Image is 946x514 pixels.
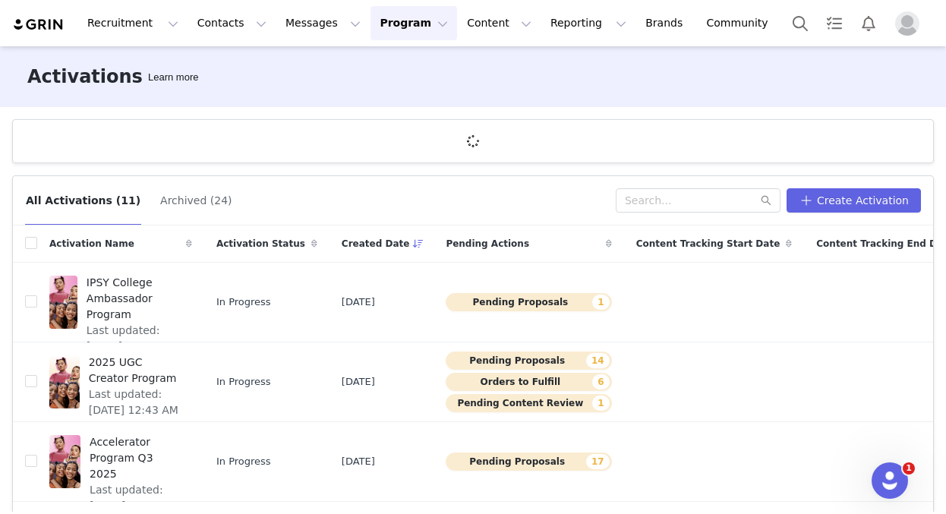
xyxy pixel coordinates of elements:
[89,386,183,418] span: Last updated: [DATE] 12:43 AM
[616,188,780,213] input: Search...
[446,293,611,311] button: Pending Proposals1
[446,453,611,471] button: Pending Proposals17
[90,434,183,482] span: Accelerator Program Q3 2025
[458,6,541,40] button: Content
[89,355,183,386] span: 2025 UGC Creator Program
[541,6,635,40] button: Reporting
[787,188,921,213] button: Create Activation
[87,275,183,323] span: IPSY College Ambassador Program
[698,6,784,40] a: Community
[342,237,410,251] span: Created Date
[159,188,232,213] button: Archived (24)
[342,454,375,469] span: [DATE]
[446,237,529,251] span: Pending Actions
[49,352,192,412] a: 2025 UGC Creator ProgramLast updated: [DATE] 12:43 AM
[12,17,65,32] img: grin logo
[276,6,370,40] button: Messages
[216,454,271,469] span: In Progress
[761,195,771,206] i: icon: search
[818,6,851,40] a: Tasks
[49,237,134,251] span: Activation Name
[636,6,696,40] a: Brands
[852,6,885,40] button: Notifications
[342,374,375,389] span: [DATE]
[636,237,780,251] span: Content Tracking Start Date
[446,394,611,412] button: Pending Content Review1
[886,11,935,36] button: Profile
[371,6,457,40] button: Program
[872,462,908,499] iframe: Intercom live chat
[895,11,919,36] img: placeholder-profile.jpg
[216,295,271,310] span: In Progress
[446,352,611,370] button: Pending Proposals14
[216,374,271,389] span: In Progress
[784,6,817,40] button: Search
[49,431,192,492] a: Accelerator Program Q3 2025Last updated: [DATE] 8:58 PM
[188,6,276,40] button: Contacts
[145,70,201,85] div: Tooltip anchor
[78,6,188,40] button: Recruitment
[49,272,192,333] a: IPSY College Ambassador ProgramLast updated: [DATE] 10:16 PM
[446,373,611,391] button: Orders to Fulfill6
[342,295,375,310] span: [DATE]
[90,482,183,514] span: Last updated: [DATE] 8:58 PM
[216,237,305,251] span: Activation Status
[25,188,141,213] button: All Activations (11)
[87,323,183,355] span: Last updated: [DATE] 10:16 PM
[903,462,915,475] span: 1
[27,63,143,90] h3: Activations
